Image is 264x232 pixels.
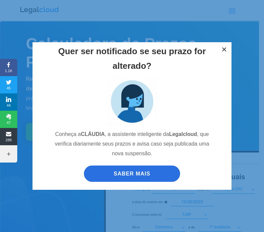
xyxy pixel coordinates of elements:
strong: Legalcloud [169,131,197,137]
img: claudia_assistente [107,76,157,126]
h2: Quer ser notificado se seu prazo for alterado? [51,44,213,76]
strong: CLÁUDIA [81,131,105,137]
a: SABER MAIS [84,166,180,182]
button: × [217,42,231,57]
p: Conheça a , a assistente inteligente da , que verifica diariamente seus prazos e avisa caso seja ... [51,130,213,164]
